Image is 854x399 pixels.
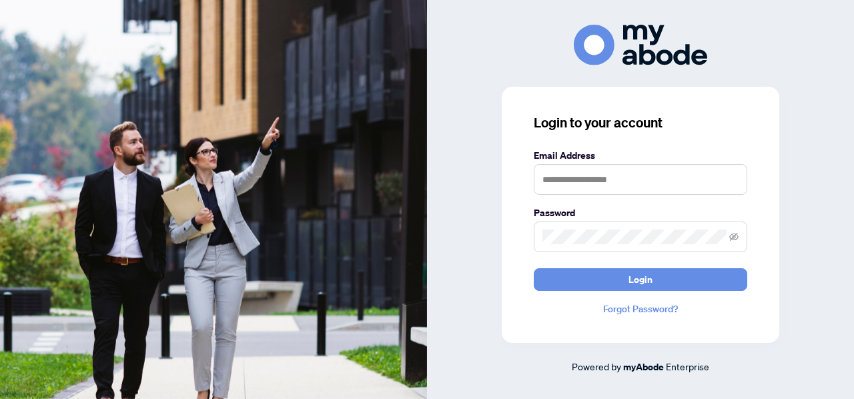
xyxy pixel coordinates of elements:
label: Email Address [534,148,747,163]
span: Enterprise [666,360,709,372]
img: ma-logo [574,25,707,65]
span: Login [628,269,653,290]
span: Powered by [572,360,621,372]
h3: Login to your account [534,113,747,132]
label: Password [534,206,747,220]
a: myAbode [623,360,664,374]
a: Forgot Password? [534,302,747,316]
button: Login [534,268,747,291]
span: eye-invisible [729,232,739,242]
